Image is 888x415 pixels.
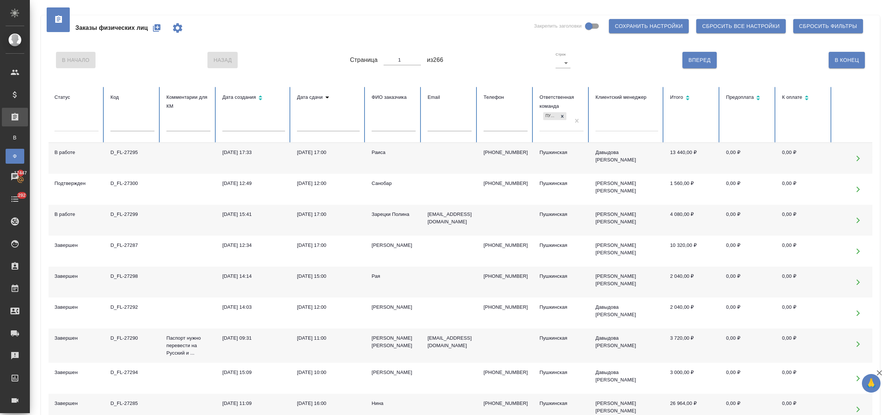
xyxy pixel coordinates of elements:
[54,149,99,156] div: В работе
[222,180,285,187] div: [DATE] 12:49
[484,369,528,376] p: [PHONE_NUMBER]
[543,112,558,120] div: Пушкинская
[372,304,416,311] div: [PERSON_NAME]
[664,205,720,236] td: 4 080,00 ₽
[540,180,584,187] div: Пушкинская
[609,19,689,33] button: Сохранить настройки
[850,305,866,321] button: Открыть
[776,328,832,363] td: 0,00 ₽
[54,242,99,249] div: Завершен
[110,400,154,407] div: D_FL-27285
[540,334,584,342] div: Пушкинская
[13,192,30,199] span: 292
[484,149,528,156] p: [PHONE_NUMBER]
[776,267,832,298] td: 0,00 ₽
[835,56,859,65] span: В Конец
[850,243,866,259] button: Открыть
[540,93,584,111] div: Ответственная команда
[484,273,528,280] p: [PHONE_NUMBER]
[166,334,210,357] p: Паспорт нужно перевести на Русский и ...
[6,130,24,145] a: В
[590,174,664,205] td: [PERSON_NAME] [PERSON_NAME]
[776,205,832,236] td: 0,00 ₽
[540,304,584,311] div: Пушкинская
[590,363,664,394] td: Давыдова [PERSON_NAME]
[776,143,832,174] td: 0,00 ₽
[720,298,776,328] td: 0,00 ₽
[590,298,664,328] td: Давыдова [PERSON_NAME]
[664,236,720,267] td: 10 320,00 ₽
[297,180,360,187] div: [DATE] 12:00
[222,273,285,280] div: [DATE] 14:14
[793,19,863,33] button: Сбросить фильтры
[664,328,720,363] td: 3 720,00 ₽
[850,182,866,197] button: Открыть
[776,236,832,267] td: 0,00 ₽
[372,149,416,156] div: Раиса
[110,242,154,249] div: D_FL-27287
[829,52,865,68] button: В Конец
[866,182,882,197] button: Удалить
[866,336,882,352] button: Удалить
[615,22,683,31] span: Сохранить настройки
[540,369,584,376] div: Пушкинская
[372,369,416,376] div: [PERSON_NAME]
[590,236,664,267] td: [PERSON_NAME] [PERSON_NAME]
[682,52,716,68] button: Вперед
[372,334,416,349] div: [PERSON_NAME] [PERSON_NAME]
[54,273,99,280] div: Завершен
[590,143,664,174] td: Давыдова [PERSON_NAME]
[664,174,720,205] td: 1 560,00 ₽
[696,19,786,33] button: Сбросить все настройки
[222,334,285,342] div: [DATE] 09:31
[720,143,776,174] td: 0,00 ₽
[10,169,31,177] span: 17447
[484,93,528,102] div: Телефон
[110,180,154,187] div: D_FL-27300
[776,298,832,328] td: 0,00 ₽
[110,211,154,218] div: D_FL-27299
[350,56,378,65] span: Страница
[688,56,710,65] span: Вперед
[556,53,566,56] label: Строк
[702,22,780,31] span: Сбросить все настройки
[484,400,528,407] p: [PHONE_NUMBER]
[9,134,21,141] span: В
[222,93,285,104] div: Сортировка
[866,371,882,386] button: Удалить
[428,334,472,349] p: [EMAIL_ADDRESS][DOMAIN_NAME]
[54,180,99,187] div: Подтвержден
[590,267,664,298] td: [PERSON_NAME] [PERSON_NAME]
[222,149,285,156] div: [DATE] 17:33
[428,211,472,226] p: [EMAIL_ADDRESS][DOMAIN_NAME]
[297,369,360,376] div: [DATE] 10:00
[720,328,776,363] td: 0,00 ₽
[865,375,878,391] span: 🙏
[670,93,714,104] div: Сортировка
[720,363,776,394] td: 0,00 ₽
[2,167,28,186] a: 17447
[110,304,154,311] div: D_FL-27292
[540,273,584,280] div: Пушкинская
[850,213,866,228] button: Открыть
[590,205,664,236] td: [PERSON_NAME] [PERSON_NAME]
[297,273,360,280] div: [DATE] 15:00
[850,274,866,290] button: Открыть
[148,19,166,37] button: Создать
[595,93,658,102] div: Клиентский менеджер
[776,363,832,394] td: 0,00 ₽
[427,56,443,65] span: из 266
[110,149,154,156] div: D_FL-27295
[110,93,154,102] div: Код
[540,211,584,218] div: Пушкинская
[222,211,285,218] div: [DATE] 15:41
[540,149,584,156] div: Пушкинская
[110,334,154,342] div: D_FL-27290
[54,211,99,218] div: В работе
[54,400,99,407] div: Завершен
[2,190,28,208] a: 292
[720,236,776,267] td: 0,00 ₽
[54,304,99,311] div: Завершен
[222,304,285,311] div: [DATE] 14:03
[850,371,866,386] button: Открыть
